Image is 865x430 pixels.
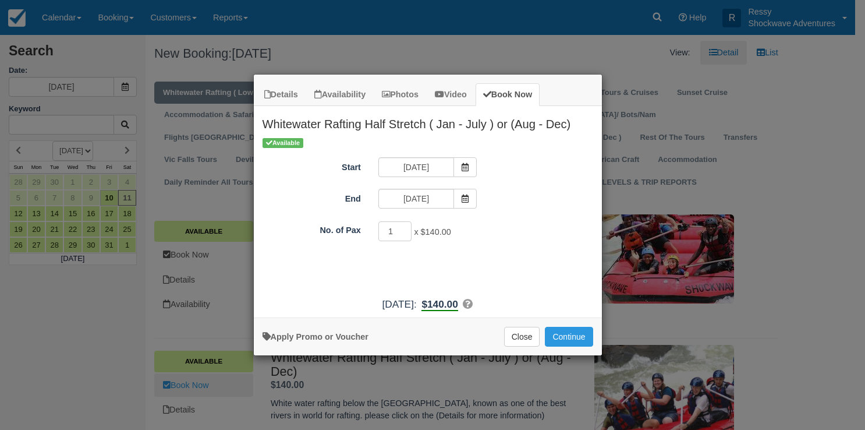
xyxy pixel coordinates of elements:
[254,106,602,312] div: Item Modal
[307,83,373,106] a: Availability
[382,298,414,310] span: [DATE]
[263,332,368,341] a: Apply Voucher
[427,83,474,106] a: Video
[254,157,370,174] label: Start
[263,138,304,148] span: Available
[374,83,426,106] a: Photos
[414,227,451,237] span: x $140.00
[504,327,540,347] button: Close
[254,297,602,312] div: :
[254,220,370,237] label: No. of Pax
[545,327,593,347] button: Add to Booking
[254,189,370,205] label: End
[378,221,412,241] input: No. of Pax
[257,83,306,106] a: Details
[476,83,540,106] a: Book Now
[254,106,602,136] h2: Whitewater Rafting Half Stretch ( Jan - July ) or (Aug - Dec)
[421,298,458,311] b: $140.00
